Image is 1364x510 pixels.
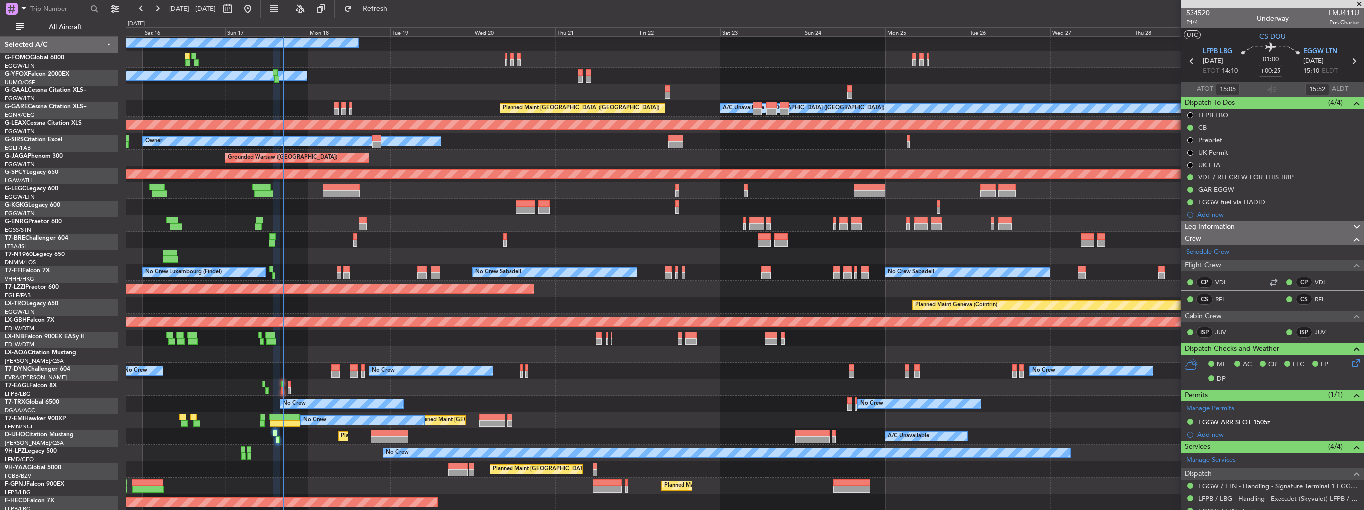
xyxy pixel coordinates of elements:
[1216,84,1240,95] input: --:--
[1303,47,1337,57] span: EGGW LTN
[1257,13,1289,24] div: Underway
[860,396,883,411] div: No Crew
[5,350,28,356] span: LX-AOA
[5,374,67,381] a: EVRA/[PERSON_NAME]
[1198,161,1220,169] div: UK ETA
[1050,27,1133,36] div: Wed 27
[5,498,54,504] a: F-HECDFalcon 7X
[5,383,29,389] span: T7-EAGL
[5,399,25,405] span: T7-TRX
[1268,360,1277,370] span: CR
[5,202,28,208] span: G-KGKG
[5,71,69,77] a: G-YFOXFalcon 2000EX
[1133,27,1215,36] div: Thu 28
[1243,360,1252,370] span: AC
[5,235,68,241] a: T7-BREChallenger 604
[5,284,25,290] span: T7-LZZI
[1197,430,1359,439] div: Add new
[1203,47,1232,57] span: LFPB LBG
[283,396,306,411] div: No Crew
[503,101,659,116] div: Planned Maint [GEOGRAPHIC_DATA] ([GEOGRAPHIC_DATA])
[5,170,26,175] span: G-SPCY
[1322,66,1338,76] span: ELDT
[1215,278,1238,287] a: VDL
[5,137,24,143] span: G-SIRS
[1197,210,1359,219] div: Add new
[885,27,968,36] div: Mon 25
[303,413,326,427] div: No Crew
[5,472,31,480] a: FCBB/BZV
[5,284,59,290] a: T7-LZZIPraetor 600
[5,128,35,135] a: EGGW/LTN
[1305,84,1329,95] input: --:--
[888,429,929,444] div: A/C Unavailable
[1198,111,1228,119] div: LFPB FBO
[5,481,64,487] a: F-GPNJFalcon 900EX
[5,87,28,93] span: G-GAAL
[5,292,31,299] a: EGLF/FAB
[5,439,64,447] a: [PERSON_NAME]/QSA
[1303,56,1324,66] span: [DATE]
[5,120,26,126] span: G-LEAX
[1315,278,1337,287] a: VDL
[1296,294,1312,305] div: CS
[1185,233,1201,245] span: Crew
[386,445,409,460] div: No Crew
[1329,18,1359,27] span: Pos Charter
[5,153,28,159] span: G-JAGA
[1185,468,1212,480] span: Dispatch
[341,429,498,444] div: Planned Maint [GEOGRAPHIC_DATA] ([GEOGRAPHIC_DATA])
[1198,494,1359,503] a: LFPB / LBG - Handling - ExecuJet (Skyvalet) LFPB / LBG
[1198,173,1294,181] div: VDL / RFI CREW FOR THIS TRIP
[1329,8,1359,18] span: LMJ411U
[26,24,105,31] span: All Aircraft
[5,55,30,61] span: G-FOMO
[888,265,934,280] div: No Crew Sabadell
[1185,390,1208,401] span: Permits
[5,334,84,340] a: LX-INBFalcon 900EX EASy II
[5,465,61,471] a: 9H-YAAGlobal 5000
[340,1,399,17] button: Refresh
[664,478,821,493] div: Planned Maint [GEOGRAPHIC_DATA] ([GEOGRAPHIC_DATA])
[1296,327,1312,338] div: ISP
[145,265,222,280] div: No Crew Luxembourg (Findel)
[5,161,35,168] a: EGGW/LTN
[1215,328,1238,337] a: JUV
[5,350,76,356] a: LX-AOACitation Mustang
[5,465,27,471] span: 9H-YAA
[5,407,35,414] a: DGAA/ACC
[11,19,108,35] button: All Aircraft
[1197,85,1213,94] span: ATOT
[5,193,35,201] a: EGGW/LTN
[5,301,58,307] a: LX-TROLegacy 650
[1198,482,1359,490] a: EGGW / LTN - Handling - Signature Terminal 1 EGGW / LTN
[5,366,27,372] span: T7-DYN
[1259,31,1286,42] span: CS-DOU
[5,210,35,217] a: EGGW/LTN
[128,20,145,28] div: [DATE]
[1185,97,1235,109] span: Dispatch To-Dos
[225,27,308,36] div: Sun 17
[5,252,33,257] span: T7-N1960
[5,186,58,192] a: G-LEGCLegacy 600
[5,71,28,77] span: G-YFOX
[5,226,31,234] a: EGSS/STN
[5,104,28,110] span: G-GARE
[308,27,390,36] div: Mon 18
[143,27,225,36] div: Sat 16
[1217,374,1226,384] span: DP
[5,268,22,274] span: T7-FFI
[5,399,59,405] a: T7-TRXGlobal 6500
[473,27,555,36] div: Wed 20
[1184,30,1201,39] button: UTC
[5,317,54,323] a: LX-GBHFalcon 7X
[5,243,27,250] a: LTBA/ISL
[968,27,1050,36] div: Tue 26
[1328,441,1343,452] span: (4/4)
[5,186,26,192] span: G-LEGC
[5,120,82,126] a: G-LEAXCessna Citation XLS
[1196,277,1213,288] div: CP
[803,27,885,36] div: Sun 24
[5,481,26,487] span: F-GPNJ
[723,101,884,116] div: A/C Unavailable [GEOGRAPHIC_DATA] ([GEOGRAPHIC_DATA])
